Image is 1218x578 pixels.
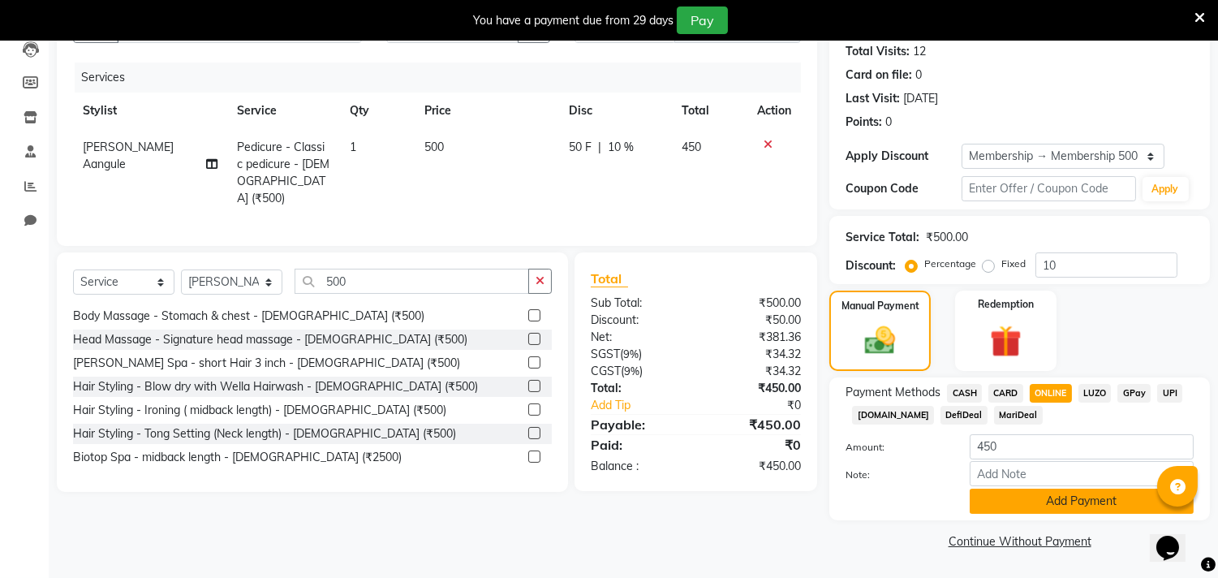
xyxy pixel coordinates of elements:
[988,384,1023,403] span: CARD
[73,331,467,348] div: Head Massage - Signature head massage - [DEMOGRAPHIC_DATA] (₹500)
[73,402,446,419] div: Hair Styling - Ironing ( midback length) - [DEMOGRAPHIC_DATA] (₹500)
[924,257,976,271] label: Percentage
[962,176,1135,201] input: Enter Offer / Coupon Code
[833,440,958,455] label: Amount:
[696,415,814,434] div: ₹450.00
[747,93,801,129] th: Action
[885,114,892,131] div: 0
[73,449,402,466] div: Biotop Spa - midback length - [DEMOGRAPHIC_DATA] (₹2500)
[579,363,696,380] div: ( )
[696,329,814,346] div: ₹381.36
[591,347,620,361] span: SGST
[1001,257,1026,271] label: Fixed
[579,312,696,329] div: Discount:
[415,93,559,129] th: Price
[940,406,988,425] span: DefiDeal
[559,93,672,129] th: Disc
[340,93,415,129] th: Qty
[696,458,814,475] div: ₹450.00
[846,114,882,131] div: Points:
[73,308,424,325] div: Body Massage - Stomach & chest - [DEMOGRAPHIC_DATA] (₹500)
[696,346,814,363] div: ₹34.32
[903,90,938,107] div: [DATE]
[591,270,628,287] span: Total
[696,435,814,455] div: ₹0
[1117,384,1151,403] span: GPay
[696,380,814,397] div: ₹450.00
[970,434,1194,459] input: Amount
[841,299,919,313] label: Manual Payment
[846,257,896,274] div: Discount:
[682,140,701,154] span: 450
[677,6,728,34] button: Pay
[852,406,934,425] span: [DOMAIN_NAME]
[833,468,958,482] label: Note:
[1143,177,1189,201] button: Apply
[716,397,814,414] div: ₹0
[913,43,926,60] div: 12
[579,346,696,363] div: ( )
[73,425,456,442] div: Hair Styling - Tong Setting (Neck length) - [DEMOGRAPHIC_DATA] (₹500)
[915,67,922,84] div: 0
[846,229,919,246] div: Service Total:
[227,93,339,129] th: Service
[846,43,910,60] div: Total Visits:
[608,139,634,156] span: 10 %
[970,461,1194,486] input: Add Note
[846,384,940,401] span: Payment Methods
[696,312,814,329] div: ₹50.00
[579,295,696,312] div: Sub Total:
[424,140,444,154] span: 500
[970,489,1194,514] button: Add Payment
[579,415,696,434] div: Payable:
[980,321,1031,361] img: _gift.svg
[75,63,813,93] div: Services
[994,406,1043,425] span: MariDeal
[579,458,696,475] div: Balance :
[926,229,968,246] div: ₹500.00
[473,12,674,29] div: You have a payment due from 29 days
[696,295,814,312] div: ₹500.00
[696,363,814,380] div: ₹34.32
[579,329,696,346] div: Net:
[1030,384,1072,403] span: ONLINE
[1078,384,1112,403] span: LUZO
[579,435,696,455] div: Paid:
[846,148,962,165] div: Apply Discount
[579,397,716,414] a: Add Tip
[947,384,982,403] span: CASH
[237,140,329,205] span: Pedicure - Classic pedicure - [DEMOGRAPHIC_DATA] (₹500)
[1157,384,1182,403] span: UPI
[672,93,748,129] th: Total
[569,139,592,156] span: 50 F
[1150,513,1202,562] iframe: chat widget
[295,269,529,294] input: Search or Scan
[846,67,912,84] div: Card on file:
[73,93,227,129] th: Stylist
[73,355,460,372] div: [PERSON_NAME] Spa - short Hair 3 inch - [DEMOGRAPHIC_DATA] (₹500)
[846,90,900,107] div: Last Visit:
[350,140,356,154] span: 1
[624,364,639,377] span: 9%
[591,364,621,378] span: CGST
[623,347,639,360] span: 9%
[73,378,478,395] div: Hair Styling - Blow dry with Wella Hairwash - [DEMOGRAPHIC_DATA] (₹500)
[833,533,1207,550] a: Continue Without Payment
[846,180,962,197] div: Coupon Code
[855,323,904,358] img: _cash.svg
[83,140,174,171] span: [PERSON_NAME] Aangule
[598,139,601,156] span: |
[579,380,696,397] div: Total:
[978,297,1034,312] label: Redemption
